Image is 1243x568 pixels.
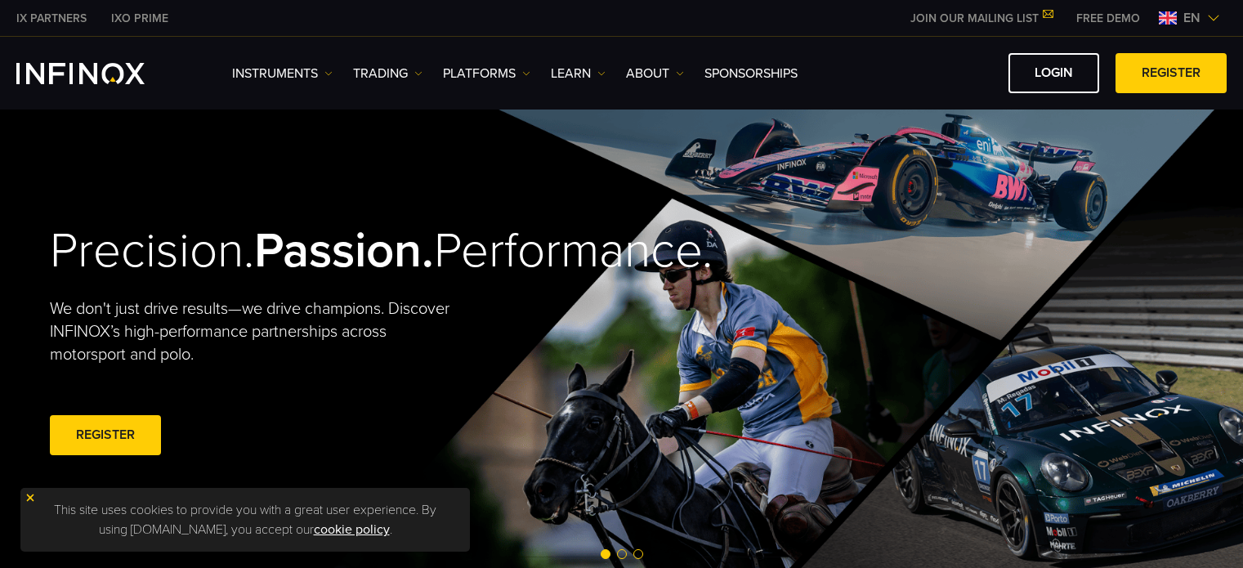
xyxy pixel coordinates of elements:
[50,415,161,455] a: REGISTER
[254,221,434,280] strong: Passion.
[601,549,610,559] span: Go to slide 1
[551,64,606,83] a: Learn
[314,521,390,538] a: cookie policy
[1177,8,1207,28] span: en
[633,549,643,559] span: Go to slide 3
[353,64,423,83] a: TRADING
[16,63,183,84] a: INFINOX Logo
[1116,53,1227,93] a: REGISTER
[50,221,565,281] h2: Precision. Performance.
[626,64,684,83] a: ABOUT
[50,297,462,366] p: We don't just drive results—we drive champions. Discover INFINOX’s high-performance partnerships ...
[1064,10,1152,27] a: INFINOX MENU
[704,64,798,83] a: SPONSORSHIPS
[25,492,36,503] img: yellow close icon
[4,10,99,27] a: INFINOX
[232,64,333,83] a: Instruments
[617,549,627,559] span: Go to slide 2
[443,64,530,83] a: PLATFORMS
[99,10,181,27] a: INFINOX
[29,496,462,543] p: This site uses cookies to provide you with a great user experience. By using [DOMAIN_NAME], you a...
[898,11,1064,25] a: JOIN OUR MAILING LIST
[1008,53,1099,93] a: LOGIN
